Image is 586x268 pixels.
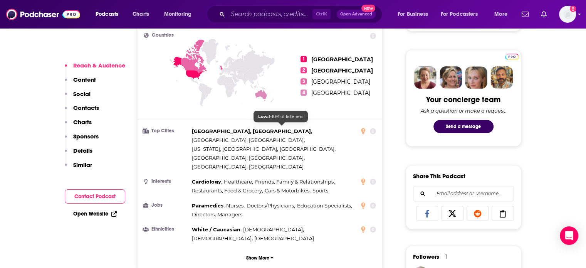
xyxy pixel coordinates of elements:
[361,5,375,12] span: New
[73,76,96,83] p: Content
[192,235,252,241] span: [DEMOGRAPHIC_DATA]
[519,8,532,21] a: Show notifications dropdown
[494,9,507,20] span: More
[65,104,99,118] button: Contacts
[224,179,252,185] span: Healthcare
[192,179,221,185] span: Cardiology
[247,202,294,209] span: Doctors/Physicians
[311,56,373,63] span: [GEOGRAPHIC_DATA]
[192,145,278,153] span: ,
[297,202,351,209] span: Education Specialists
[280,146,334,152] span: [GEOGRAPHIC_DATA]
[65,147,92,161] button: Details
[312,187,328,194] span: Sports
[492,206,514,221] a: Copy Link
[301,78,307,84] span: 3
[159,8,201,20] button: open menu
[96,9,118,20] span: Podcasts
[144,179,189,184] h3: Interests
[192,155,304,161] span: [GEOGRAPHIC_DATA], [GEOGRAPHIC_DATA]
[441,9,478,20] span: For Podcasters
[337,10,376,19] button: Open AdvancedNew
[311,78,370,85] span: [GEOGRAPHIC_DATA]
[65,161,92,175] button: Similar
[65,62,125,76] button: Reach & Audience
[226,202,243,209] span: Nurses
[65,133,99,147] button: Sponsors
[265,186,311,195] span: ,
[65,90,91,105] button: Social
[128,8,154,20] a: Charts
[192,202,223,209] span: Paramedics
[192,177,222,186] span: ,
[436,8,489,20] button: open menu
[192,201,225,210] span: ,
[465,66,487,89] img: Jules Profile
[413,253,439,260] span: Followers
[426,95,500,105] div: Your concierge team
[246,255,269,261] p: Show More
[144,251,376,265] button: Show More
[311,67,373,74] span: [GEOGRAPHIC_DATA]
[192,136,305,145] span: ,
[297,201,352,210] span: ,
[254,235,314,241] span: [DEMOGRAPHIC_DATA]
[467,206,489,221] a: Share on Reddit
[280,145,336,153] span: ,
[265,187,309,194] span: Cars & Motorbikes
[413,186,514,201] div: Search followers
[301,67,307,73] span: 2
[258,114,269,119] b: Low:
[90,8,128,20] button: open menu
[490,66,513,89] img: Jon Profile
[226,201,245,210] span: ,
[243,225,304,234] span: ,
[73,133,99,140] p: Sponsors
[192,128,311,134] span: [GEOGRAPHIC_DATA], [GEOGRAPHIC_DATA]
[164,9,191,20] span: Monitoring
[73,161,92,169] p: Similar
[73,147,92,154] p: Details
[192,226,240,233] span: White / Caucasian
[489,8,517,20] button: open menu
[440,66,462,89] img: Barbara Profile
[192,137,304,143] span: [GEOGRAPHIC_DATA], [GEOGRAPHIC_DATA]
[398,9,428,20] span: For Business
[65,189,125,204] button: Contact Podcast
[73,90,91,98] p: Social
[421,108,506,114] div: Ask a question or make a request.
[73,62,125,69] p: Reach & Audience
[192,211,215,217] span: Directors
[441,206,463,221] a: Share on X/Twitter
[192,187,262,194] span: Restaurants, Food & Grocery
[224,177,253,186] span: ,
[192,127,312,136] span: ,
[192,163,304,170] span: [GEOGRAPHIC_DATA], [GEOGRAPHIC_DATA]
[214,5,390,23] div: Search podcasts, credits, & more...
[192,234,253,243] span: ,
[65,118,92,133] button: Charts
[152,33,174,38] span: Countries
[133,9,149,20] span: Charts
[247,201,295,210] span: ,
[65,76,96,90] button: Content
[392,8,438,20] button: open menu
[312,9,331,19] span: Ctrl K
[340,12,372,16] span: Open Advanced
[420,186,507,201] input: Email address or username...
[445,253,447,260] div: 1
[416,206,438,221] a: Share on Facebook
[144,203,189,208] h3: Jobs
[559,6,576,23] button: Show profile menu
[413,172,465,180] h3: Share This Podcast
[414,66,437,89] img: Sydney Profile
[6,7,80,22] a: Podchaser - Follow, Share and Rate Podcasts
[258,114,303,119] span: 1-10% of listeners
[228,8,312,20] input: Search podcasts, credits, & more...
[192,146,277,152] span: [US_STATE], [GEOGRAPHIC_DATA]
[570,6,576,12] svg: Add a profile image
[192,210,216,219] span: ,
[505,52,519,60] a: Pro website
[560,226,578,245] div: Open Intercom Messenger
[73,104,99,111] p: Contacts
